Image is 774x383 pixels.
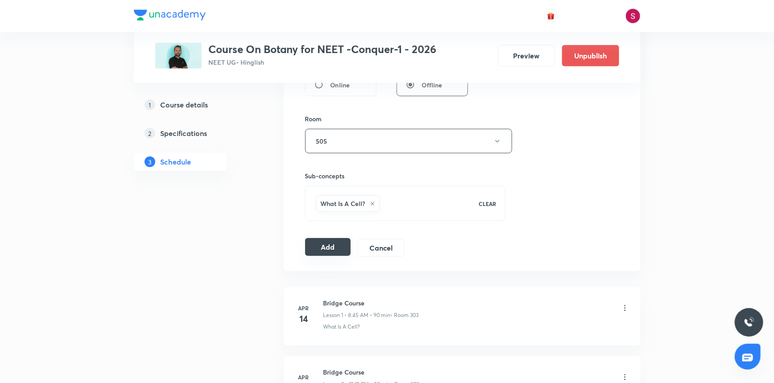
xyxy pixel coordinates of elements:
h5: Course details [161,99,208,110]
img: Company Logo [134,10,206,21]
p: • Room 303 [391,311,419,319]
a: 1Course details [134,96,255,114]
span: Offline [422,80,443,90]
h4: 14 [295,312,313,325]
img: ttu [744,317,754,328]
p: 3 [145,156,155,167]
h6: Apr [295,304,313,312]
button: avatar [544,9,558,23]
h3: Course On Botany for NEET -Conquer-1 - 2026 [209,43,437,56]
img: 95E8238F-0A43-4F74-A01A-36F63E467BF3_plus.png [155,43,202,69]
a: Company Logo [134,10,206,23]
h6: What Is A Cell? [321,199,365,208]
p: 2 [145,128,155,139]
p: 1 [145,99,155,110]
span: Online [331,80,350,90]
img: Ashish Anand Kumar [625,8,641,24]
h6: Sub-concepts [305,171,506,181]
img: avatar [547,12,555,20]
h6: Bridge Course [323,298,419,308]
h6: Room [305,114,322,124]
button: Unpublish [562,45,619,66]
h6: Apr [295,373,313,381]
p: What Is A Cell? [323,323,360,331]
button: Cancel [358,239,404,257]
button: Add [305,238,351,256]
h6: Bridge Course [323,367,419,377]
button: 505 [305,129,512,153]
p: CLEAR [479,200,496,208]
h5: Specifications [161,128,207,139]
button: Preview [498,45,555,66]
p: NEET UG • Hinglish [209,58,437,67]
a: 2Specifications [134,124,255,142]
p: Lesson 1 • 8:45 AM • 90 min [323,311,391,319]
h5: Schedule [161,156,191,167]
